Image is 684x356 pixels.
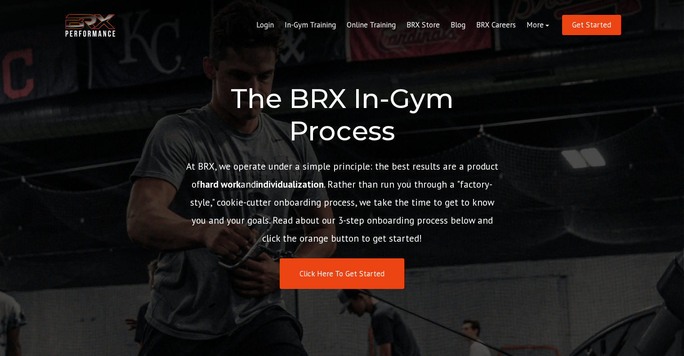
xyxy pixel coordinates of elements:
[256,178,324,190] strong: individualization
[63,12,117,39] img: BRX Transparent Logo-2
[200,178,241,190] strong: hard work
[401,14,445,36] a: BRX Store
[231,82,454,147] span: The BRX In-Gym Process
[279,14,341,36] a: In-Gym Training
[280,258,404,289] a: Click Here To Get Started
[251,14,554,36] div: Navigation Menu
[186,160,498,244] span: At BRX, we operate under a simple principle: the best results are a product of and . Rather than ...
[521,14,554,36] a: More
[341,14,401,36] a: Online Training
[251,14,279,36] a: Login
[471,14,521,36] a: BRX Careers
[445,14,471,36] a: Blog
[562,15,621,35] a: Get Started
